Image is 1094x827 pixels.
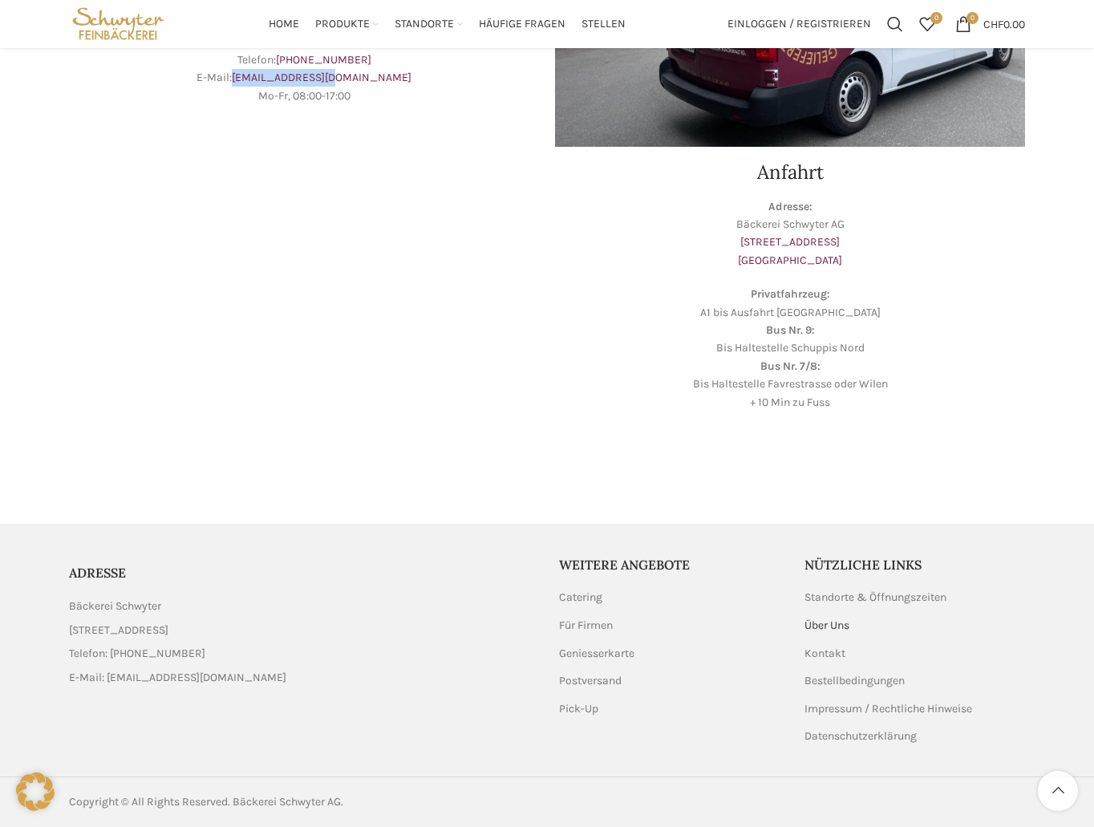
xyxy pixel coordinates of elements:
a: Über Uns [804,618,851,634]
a: Scroll to top button [1038,771,1078,811]
span: Produkte [315,17,370,32]
span: 0 [930,12,942,24]
span: Bäckerei Schwyter [69,598,161,615]
a: Kontakt [804,646,847,662]
a: Impressum / Rechtliche Hinweise [804,701,974,717]
h5: Nützliche Links [804,556,1026,574]
p: Telefon: E-Mail: Mo-Fr, 08:00-17:00 [69,51,539,105]
a: List item link [69,669,535,687]
a: [EMAIL_ADDRESS][DOMAIN_NAME] [232,71,411,84]
a: 0 [911,8,943,40]
a: Catering [559,590,604,606]
bdi: 0.00 [983,17,1025,30]
a: Stellen [581,8,626,40]
h2: Anfahrt [555,163,1025,182]
a: Datenschutzerklärung [804,728,918,744]
span: 0 [966,12,979,24]
span: ADRESSE [69,565,126,581]
a: Bestellbedingungen [804,673,906,689]
a: Home [269,8,299,40]
p: A1 bis Ausfahrt [GEOGRAPHIC_DATA] Bis Haltestelle Schuppis Nord Bis Haltestelle Favrestrasse oder... [555,286,1025,411]
div: Copyright © All Rights Reserved. Bäckerei Schwyter AG. [69,793,539,811]
span: Einloggen / Registrieren [727,18,871,30]
a: Suchen [879,8,911,40]
iframe: bäckerei schwyter schuppis [69,163,539,403]
span: Home [269,17,299,32]
span: Häufige Fragen [479,17,565,32]
a: Standorte & Öffnungszeiten [804,590,948,606]
strong: Privatfahrzeug: [751,287,830,301]
a: Für Firmen [559,618,614,634]
p: Bäckerei Schwyter AG [555,198,1025,270]
a: Standorte [395,8,463,40]
span: [STREET_ADDRESS] [69,622,168,639]
strong: Adresse: [768,200,812,213]
a: Produkte [315,8,379,40]
a: Site logo [69,16,168,30]
strong: Bus Nr. 7/8: [760,359,820,373]
strong: Bus Nr. 9: [766,323,815,337]
span: Stellen [581,17,626,32]
a: 0 CHF0.00 [947,8,1033,40]
div: Meine Wunschliste [911,8,943,40]
a: [STREET_ADDRESS][GEOGRAPHIC_DATA] [738,235,842,266]
a: Postversand [559,673,623,689]
a: Pick-Up [559,701,600,717]
a: List item link [69,645,535,663]
h5: Weitere Angebote [559,556,780,574]
div: Main navigation [176,8,719,40]
span: Standorte [395,17,454,32]
a: [PHONE_NUMBER] [276,53,371,67]
a: Häufige Fragen [479,8,565,40]
span: CHF [983,17,1003,30]
a: Einloggen / Registrieren [719,8,879,40]
a: Geniesserkarte [559,646,636,662]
